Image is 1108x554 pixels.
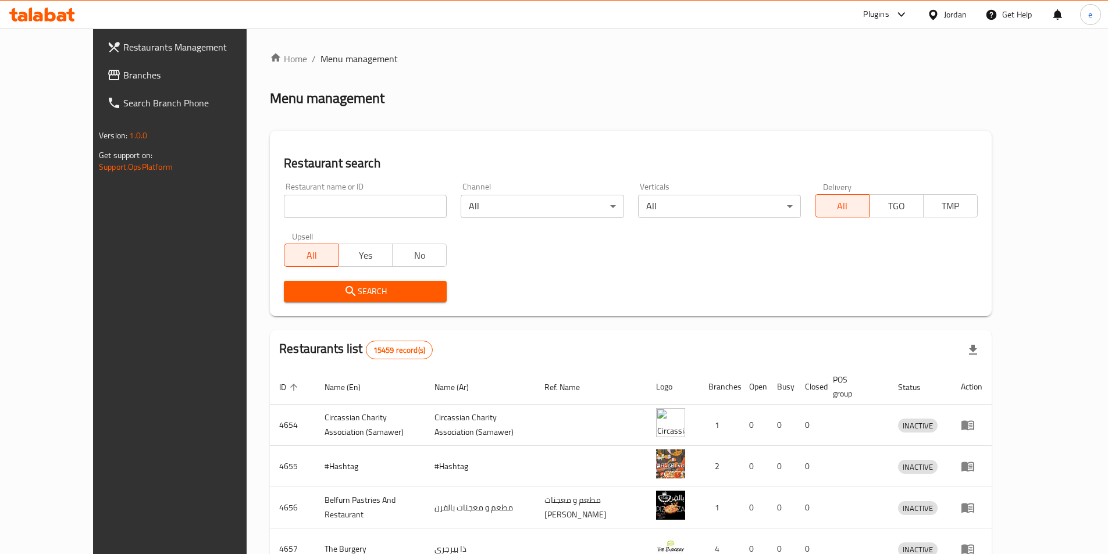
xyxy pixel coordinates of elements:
span: TGO [874,198,919,215]
h2: Menu management [270,89,384,108]
img: #Hashtag [656,449,685,478]
td: 0 [768,487,796,528]
td: 0 [740,446,768,487]
td: 0 [796,446,824,487]
td: Belfurn Pastries And Restaurant [315,487,425,528]
div: All [461,195,624,218]
span: Restaurants Management [123,40,269,54]
td: #Hashtag [425,446,535,487]
span: ID [279,380,301,394]
span: All [820,198,865,215]
a: Restaurants Management [98,33,278,61]
a: Home [270,52,307,66]
td: ​Circassian ​Charity ​Association​ (Samawer) [425,405,535,446]
span: INACTIVE [898,419,938,433]
td: ​Circassian ​Charity ​Association​ (Samawer) [315,405,425,446]
span: INACTIVE [898,502,938,515]
td: 2 [699,446,740,487]
div: Menu [961,418,982,432]
div: Menu [961,459,982,473]
div: Total records count [366,341,433,359]
span: 1.0.0 [129,128,147,143]
div: Plugins [863,8,889,22]
td: 4655 [270,446,315,487]
span: Ref. Name [544,380,595,394]
span: INACTIVE [898,460,938,474]
th: Logo [647,369,699,405]
span: Branches [123,68,269,82]
th: Branches [699,369,740,405]
td: 4656 [270,487,315,528]
span: Version: [99,128,127,143]
input: Search for restaurant name or ID.. [284,195,447,218]
span: TMP [928,198,973,215]
div: All [638,195,801,218]
th: Busy [768,369,796,405]
td: مطعم و معجنات [PERSON_NAME] [535,487,647,528]
button: All [815,194,870,217]
span: Menu management [320,52,398,66]
td: 0 [796,405,824,446]
td: 0 [768,446,796,487]
a: Branches [98,61,278,89]
button: All [284,244,339,267]
span: POS group [833,373,875,401]
td: مطعم و معجنات بالفرن [425,487,535,528]
span: Name (En) [325,380,376,394]
button: TMP [923,194,978,217]
span: Search Branch Phone [123,96,269,110]
div: Menu [961,501,982,514]
h2: Restaurants list [279,340,433,359]
span: All [289,247,334,264]
a: Support.OpsPlatform [99,159,173,174]
span: Search [293,284,437,299]
div: Export file [959,336,987,364]
button: Search [284,281,447,302]
td: 0 [796,487,824,528]
td: 0 [740,487,768,528]
button: No [392,244,447,267]
span: Status [898,380,936,394]
div: Jordan [944,8,967,21]
span: Name (Ar) [434,380,484,394]
a: Search Branch Phone [98,89,278,117]
td: 1 [699,487,740,528]
td: 0 [768,405,796,446]
span: No [397,247,442,264]
th: Closed [796,369,824,405]
img: Belfurn Pastries And Restaurant [656,491,685,520]
th: Action [952,369,992,405]
button: TGO [869,194,924,217]
h2: Restaurant search [284,155,978,172]
label: Upsell [292,232,313,240]
span: 15459 record(s) [366,345,432,356]
div: INACTIVE [898,501,938,515]
span: Yes [343,247,388,264]
span: Get support on: [99,148,152,163]
label: Delivery [823,183,852,191]
td: 4654 [270,405,315,446]
td: 0 [740,405,768,446]
span: e [1088,8,1092,21]
li: / [312,52,316,66]
button: Yes [338,244,393,267]
nav: breadcrumb [270,52,992,66]
th: Open [740,369,768,405]
td: #Hashtag [315,446,425,487]
td: 1 [699,405,740,446]
div: INACTIVE [898,460,938,474]
img: ​Circassian ​Charity ​Association​ (Samawer) [656,408,685,437]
